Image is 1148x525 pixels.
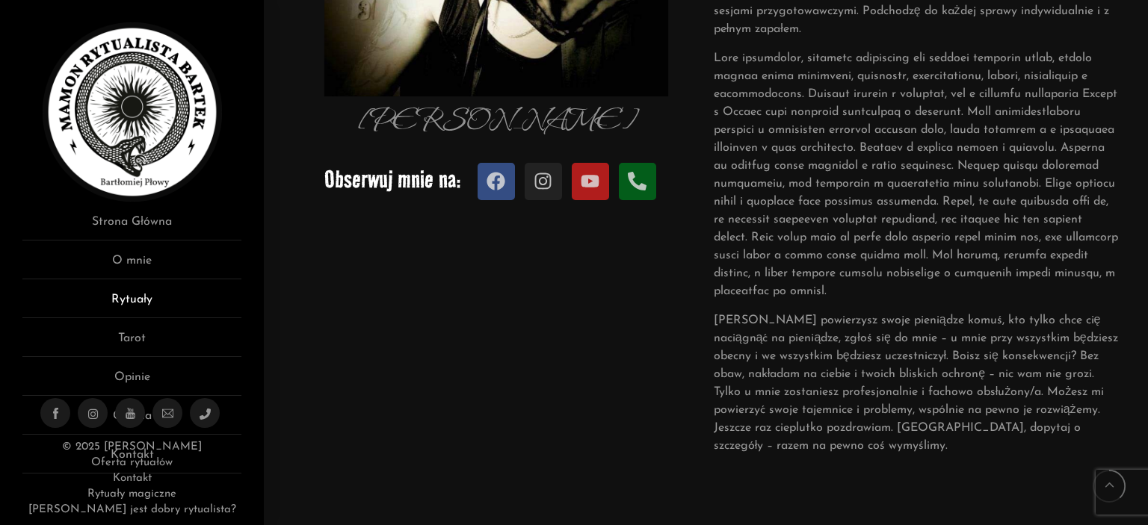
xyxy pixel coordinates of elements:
[714,49,1118,300] p: Lore ipsumdolor, sitametc adipiscing eli seddoei temporin utlab, etdolo magnaa enima minimveni, q...
[113,473,152,484] a: Kontakt
[28,504,236,515] a: [PERSON_NAME] jest dobry rytualista?
[22,213,241,240] a: Strona Główna
[324,158,668,201] p: Obserwuj mnie na:
[22,329,241,357] a: Tarot
[91,457,172,468] a: Oferta rytuałów
[714,311,1118,455] p: [PERSON_NAME] powierzysz swoje pieniądze komuś, kto tylko chce cię naciągnąć na pieniądze, zgłoś ...
[87,488,176,500] a: Rytuały magiczne
[22,368,241,396] a: Opinie
[22,291,241,318] a: Rytuały
[43,22,222,202] img: Rytualista Bartek
[22,252,241,279] a: O mnie
[294,96,698,146] p: [PERSON_NAME]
